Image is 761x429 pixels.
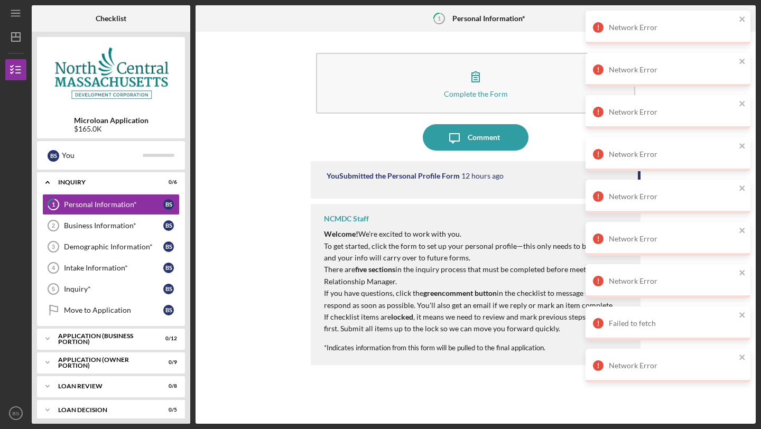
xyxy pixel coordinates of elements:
[739,184,746,194] button: close
[58,383,151,389] div: LOAN REVIEW
[52,286,55,292] tspan: 5
[609,277,736,285] div: Network Error
[42,257,180,278] a: 4Intake Information*BS
[58,179,151,185] div: INQUIRY
[423,124,528,151] button: Comment
[438,15,441,22] tspan: 1
[37,42,185,106] img: Product logo
[52,265,55,271] tspan: 4
[324,287,630,311] p: If you have questions, click the in the checklist to message us—we’ll respond as soon as possible...
[739,15,746,25] button: close
[609,192,736,201] div: Network Error
[64,264,163,272] div: Intake Information*
[52,201,55,208] tspan: 1
[609,235,736,243] div: Network Error
[62,146,143,164] div: You
[739,311,746,321] button: close
[42,236,180,257] a: 3Demographic Information*BS
[468,124,500,151] div: Comment
[324,229,358,238] strong: Welcome!
[13,411,20,416] text: BS
[42,278,180,300] a: 5Inquiry*BS
[609,23,736,32] div: Network Error
[739,268,746,278] button: close
[163,220,174,231] div: B S
[163,199,174,210] div: B S
[158,407,177,413] div: 0 / 5
[64,306,163,314] div: Move to Application
[739,99,746,109] button: close
[391,312,413,321] strong: locked
[48,150,59,162] div: B S
[324,311,630,335] p: If checklist items are , it means we need to review and mark previous steps complete first. Submi...
[42,215,180,236] a: 2Business Information*BS
[64,221,163,230] div: Business Information*
[324,343,545,352] span: *Indicates information from this form will be pulled to the final application.
[42,300,180,321] a: Move to ApplicationBS
[739,226,746,236] button: close
[461,172,504,180] time: 2025-09-12 04:05
[423,288,442,297] strong: green
[609,108,736,116] div: Network Error
[58,407,151,413] div: LOAN DECISION
[316,53,635,114] button: Complete the Form
[739,142,746,152] button: close
[58,333,151,345] div: APPLICATION (BUSINESS PORTION)
[163,305,174,315] div: B S
[324,240,630,264] p: To get started, click the form to set up your personal profile—this only needs to be done once, a...
[74,125,149,133] div: $165.0K
[609,150,736,158] div: Network Error
[64,200,163,209] div: Personal Information*
[444,90,508,98] div: Complete the Form
[739,57,746,67] button: close
[609,319,736,328] div: Failed to fetch
[452,14,525,23] b: Personal Information*
[74,116,149,125] b: Microloan Application
[609,66,736,74] div: Network Error
[609,361,736,370] div: Network Error
[324,264,630,287] p: There are in the inquiry process that must be completed before meeting with a Relationship Manager.
[324,228,630,240] p: We're excited to work with you.
[64,285,163,293] div: Inquiry*
[96,14,126,23] b: Checklist
[158,383,177,389] div: 0 / 8
[158,179,177,185] div: 0 / 6
[5,403,26,424] button: BS
[52,222,55,229] tspan: 2
[64,243,163,251] div: Demographic Information*
[158,359,177,366] div: 0 / 9
[355,265,395,274] strong: five sections
[58,357,151,369] div: APPLICATION (OWNER PORTION)
[324,215,369,223] div: NCMDC Staff
[163,263,174,273] div: B S
[158,335,177,342] div: 0 / 12
[739,353,746,363] button: close
[327,172,460,180] div: You Submitted the Personal Profile Form
[442,288,497,297] strong: comment button
[42,194,180,215] a: 1Personal Information*BS
[52,244,55,250] tspan: 3
[163,241,174,252] div: B S
[163,284,174,294] div: B S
